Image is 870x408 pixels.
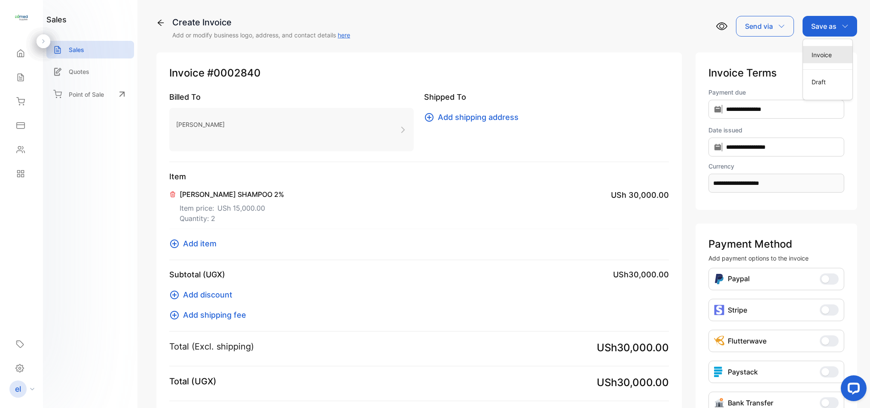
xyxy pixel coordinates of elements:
a: Quotes [46,63,134,80]
p: Save as [811,21,836,31]
p: Add payment options to the invoice [708,254,844,263]
h1: sales [46,14,67,25]
p: Total (UGX) [169,375,217,388]
span: USh30,000.00 [597,375,669,390]
p: Item price: [180,199,284,213]
div: Create Invoice [172,16,350,29]
p: [PERSON_NAME] [176,118,225,131]
p: Bank Transfer [728,398,773,408]
p: Total (Excl. shipping) [169,340,254,353]
p: Subtotal (UGX) [169,269,225,280]
img: icon [714,367,724,377]
button: Save as [803,16,857,37]
a: Sales [46,41,134,58]
img: icon [714,305,724,315]
iframe: LiveChat chat widget [834,372,870,408]
img: Icon [714,398,724,408]
p: Send via [745,21,773,31]
p: Paypal [728,273,750,285]
button: Add discount [169,289,238,301]
p: Billed To [169,91,414,103]
span: USh 30,000.00 [611,189,669,201]
span: Add item [183,238,217,249]
img: logo [15,11,28,24]
p: Flutterwave [728,336,766,346]
p: Point of Sale [69,90,104,99]
a: Point of Sale [46,85,134,104]
p: Stripe [728,305,747,315]
div: Draft [803,73,852,90]
div: Invoice [803,46,852,63]
span: Add shipping address [438,111,519,123]
p: Quotes [69,67,89,76]
button: Add item [169,238,222,249]
p: Invoice Terms [708,65,844,81]
button: Send via [736,16,794,37]
p: Add or modify business logo, address, and contact details [172,31,350,40]
p: Invoice [169,65,669,81]
p: el [15,383,21,395]
p: Sales [69,45,84,54]
p: Item [169,171,669,182]
img: Icon [714,273,724,285]
p: Quantity: 2 [180,213,284,224]
span: USh30,000.00 [613,269,669,280]
span: USh30,000.00 [597,340,669,356]
label: Date issued [708,126,844,135]
span: USh 15,000.00 [217,203,265,213]
p: [PERSON_NAME] SHAMPOO 2% [180,189,284,199]
span: Add shipping fee [183,309,246,321]
span: Add discount [183,289,232,301]
p: Paystack [728,367,758,377]
p: Shipped To [424,91,669,103]
label: Payment due [708,88,844,97]
label: Currency [708,162,844,171]
span: #0002840 [207,65,261,81]
button: Add shipping address [424,111,524,123]
button: Add shipping fee [169,309,251,321]
p: Payment Method [708,236,844,252]
img: Icon [714,336,724,346]
a: here [338,31,350,39]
